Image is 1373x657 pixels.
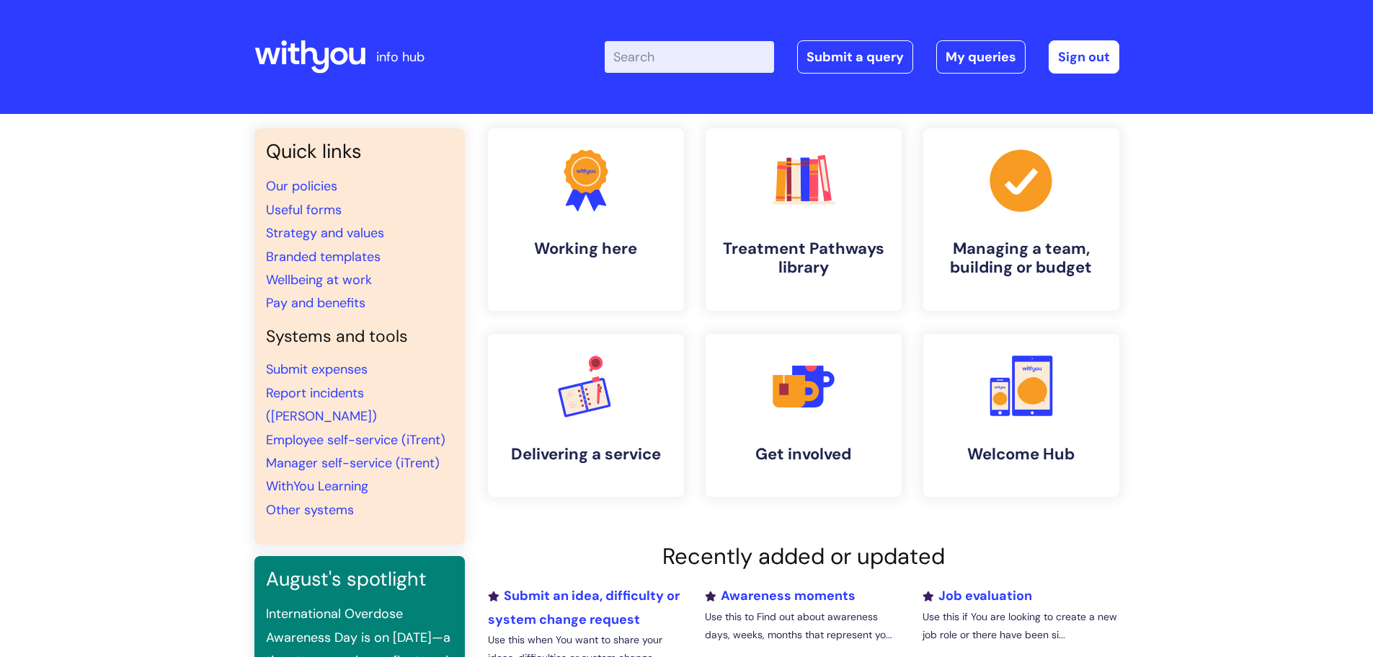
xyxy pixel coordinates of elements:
[266,568,453,591] h3: August's spotlight
[705,608,901,644] p: Use this to Find out about awareness days, weeks, months that represent yo...
[1049,40,1119,74] a: Sign out
[266,454,440,472] a: Manager self-service (iTrent)
[266,248,381,265] a: Branded templates
[935,445,1108,464] h4: Welcome Hub
[266,140,453,163] h3: Quick links
[923,128,1119,311] a: Managing a team, building or budget
[266,361,368,378] a: Submit expenses
[923,334,1119,497] a: Welcome Hub
[706,334,902,497] a: Get involved
[935,239,1108,278] h4: Managing a team, building or budget
[266,477,368,495] a: WithYou Learning
[605,40,1119,74] div: | -
[605,41,774,73] input: Search
[717,445,890,464] h4: Get involved
[266,327,453,347] h4: Systems and tools
[488,587,680,627] a: Submit an idea, difficulty or system change request
[705,587,856,604] a: Awareness moments
[266,271,372,288] a: Wellbeing at work
[923,587,1032,604] a: Job evaluation
[488,334,684,497] a: Delivering a service
[488,128,684,311] a: Working here
[266,201,342,219] a: Useful forms
[266,177,337,195] a: Our policies
[376,45,425,69] p: info hub
[266,501,354,519] a: Other systems
[706,128,902,311] a: Treatment Pathways library
[488,543,1119,570] h2: Recently added or updated
[266,224,384,242] a: Strategy and values
[266,431,445,449] a: Employee self-service (iTrent)
[717,239,890,278] h4: Treatment Pathways library
[499,445,672,464] h4: Delivering a service
[266,294,365,312] a: Pay and benefits
[797,40,913,74] a: Submit a query
[923,608,1119,644] p: Use this if You are looking to create a new job role or there have been si...
[936,40,1026,74] a: My queries
[499,239,672,258] h4: Working here
[266,384,377,425] a: Report incidents ([PERSON_NAME])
